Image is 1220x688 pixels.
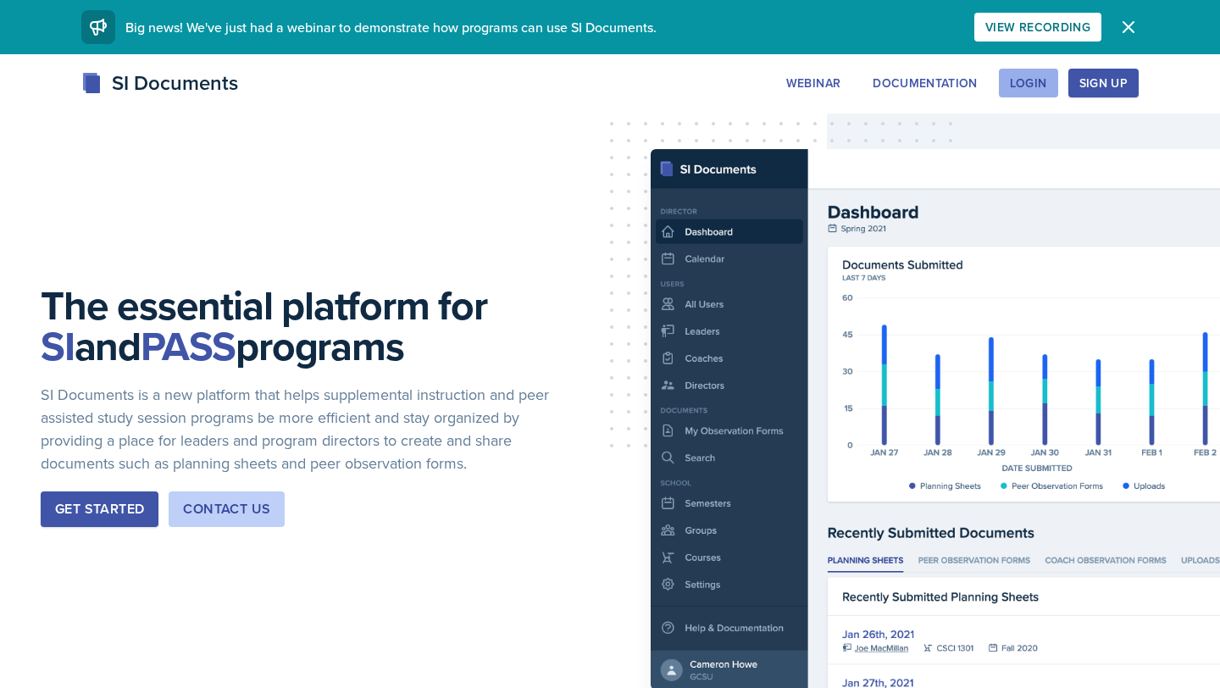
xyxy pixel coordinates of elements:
[41,491,158,527] button: Get Started
[1068,69,1139,97] button: Sign Up
[786,76,840,90] div: Webinar
[775,69,851,97] button: Webinar
[1079,76,1128,90] div: Sign Up
[999,69,1058,97] button: Login
[55,499,144,519] div: Get Started
[862,69,989,97] button: Documentation
[81,68,238,98] div: SI Documents
[183,499,270,519] div: Contact Us
[169,491,285,527] button: Contact Us
[873,76,978,90] div: Documentation
[125,18,657,36] span: Big news! We've just had a webinar to demonstrate how programs can use SI Documents.
[1010,76,1047,90] div: Login
[985,20,1090,34] div: View Recording
[974,13,1101,42] button: View Recording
